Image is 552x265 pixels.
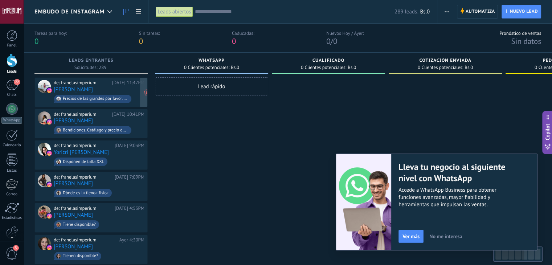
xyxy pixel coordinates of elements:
[139,30,160,36] div: Sin tareas:
[47,182,52,187] img: instagram.svg
[331,36,333,46] span: /
[333,36,337,46] span: 0
[74,65,107,70] span: Solicitudes: 289
[199,58,225,63] span: WHATSAPP
[63,128,128,133] div: Bendiciones, Catálago y precio de lo nuevo en franelas de la MLB. Gracias
[47,88,52,93] img: instagram.svg
[398,187,517,208] span: Accede a WhatsApp Business para obtener funciones avanzadas, mayor fiabilidad y herramientas que ...
[132,5,144,19] a: Lista
[54,118,93,124] a: [PERSON_NAME]
[442,5,452,19] button: Más
[34,36,38,46] span: 0
[336,154,391,250] img: WaLite-migration.png
[232,36,236,46] span: 0
[510,5,538,18] span: Nuevo lead
[38,205,51,219] div: Valeria Suniaga Ramos
[34,8,105,15] span: Embudo de Instagram
[54,80,110,86] div: de: franelasimperium
[275,58,381,64] div: Cualificado
[47,213,52,219] img: instagram.svg
[1,216,23,220] div: Estadísticas
[465,65,473,70] span: Bs.0
[47,151,52,156] img: instagram.svg
[326,36,330,46] span: 0
[63,253,98,258] div: Tienen disponible?
[394,8,418,15] span: 289 leads:
[457,5,498,19] a: Automatiza
[54,86,93,93] a: [PERSON_NAME]
[419,58,471,63] span: Cotización enviada
[398,161,517,184] h2: Lleva tu negocio al siguiente nivel con WhatsApp
[112,111,144,117] div: [DATE] 10:41PM
[115,205,144,211] div: [DATE] 4:53PM
[34,30,67,36] div: Tareas para hoy:
[47,245,52,250] img: instagram.svg
[13,245,19,251] span: 3
[63,159,104,164] div: Disponen de talla XXL
[511,36,541,46] span: Sin datos
[119,237,144,243] div: Ayer 4:30PM
[1,168,23,173] div: Listas
[502,5,541,19] a: Nuevo lead
[398,230,424,243] button: Ver más
[115,174,144,180] div: [DATE] 7:09PM
[54,244,93,250] a: [PERSON_NAME]
[466,5,495,18] span: Automatiza
[156,7,193,17] div: Leads abiertos
[1,43,23,48] div: Panel
[231,65,239,70] span: Bs.0
[402,234,420,239] span: Ver más
[14,79,20,85] span: 77
[1,143,23,148] div: Calendario
[348,65,356,70] span: Bs.0
[392,58,498,64] div: Cotización enviada
[54,205,112,211] div: de: franelasimperium
[54,174,112,180] div: de: franelasimperium
[420,8,429,15] span: Bs.0
[38,58,144,64] div: Leads Entrantes
[112,80,144,86] div: [DATE] 11:47PM
[326,30,364,36] div: Nuevos Hoy / Ayer:
[120,5,132,19] a: Leads
[54,143,112,148] div: de: franelasimperium
[54,149,109,155] a: Yoricri [PERSON_NAME]
[63,96,128,101] div: Precios de las grandes por favor. Hacen envios?
[232,30,254,36] div: Caducadas:
[139,36,143,46] span: 0
[184,65,229,70] span: 0 Clientes potenciales:
[54,180,93,187] a: [PERSON_NAME]
[54,212,93,218] a: [PERSON_NAME]
[38,80,51,93] div: Celin Alejandra Ramos
[155,77,268,95] div: Lead rápido
[312,58,345,63] span: Cualificado
[38,111,51,125] div: Arelis Ramos De Cueto
[544,124,551,140] span: Copilot
[38,237,51,250] div: Mariana Echenique
[426,231,465,242] button: No me interesa
[38,143,51,156] div: Yoricri Landaeta
[38,174,51,187] div: Nancy Lisbeth Aranguren
[1,69,23,74] div: Leads
[418,65,463,70] span: 0 Clientes potenciales:
[159,58,265,64] div: WHATSAPP
[1,192,23,197] div: Correo
[1,117,22,124] div: WhatsApp
[115,143,144,148] div: [DATE] 9:03PM
[54,111,110,117] div: de: franelasimperium
[69,58,114,63] span: Leads Entrantes
[63,222,96,227] div: Tiene disponible?
[63,191,109,196] div: Dónde es la tienda física
[47,119,52,125] img: instagram.svg
[429,234,462,239] span: No me interesa
[301,65,346,70] span: 0 Clientes potenciales:
[54,237,117,243] div: de: franelasimperium
[1,93,23,97] div: Chats
[499,30,541,36] div: Pronóstico de ventas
